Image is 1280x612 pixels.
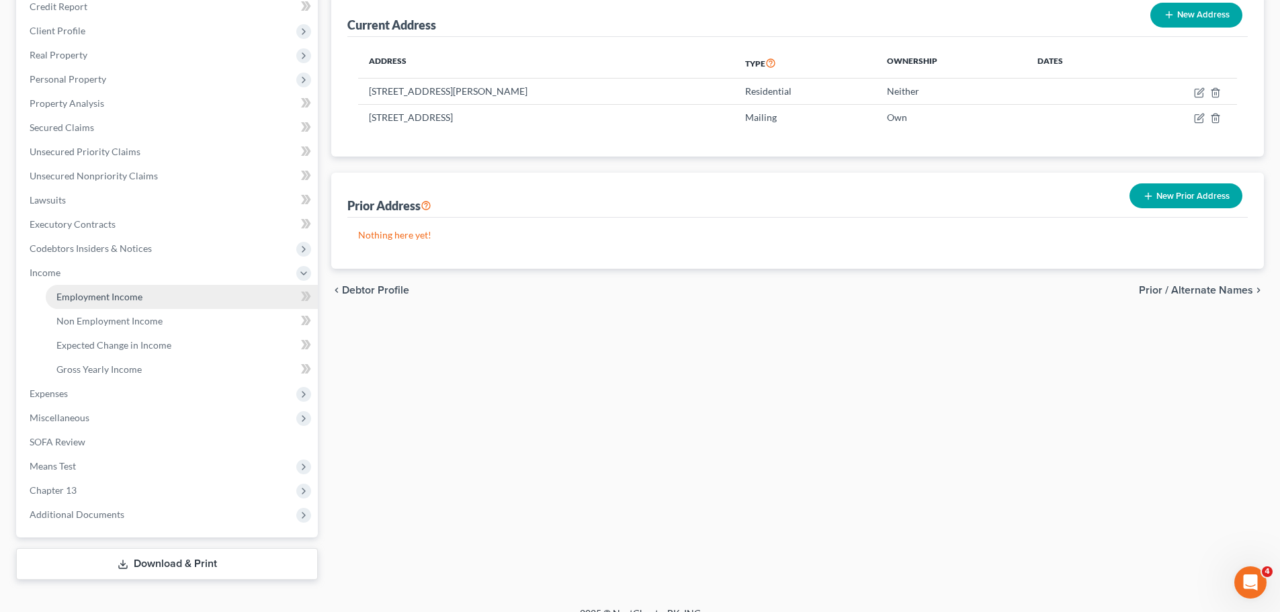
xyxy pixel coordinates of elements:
[876,79,1027,104] td: Neither
[358,48,734,79] th: Address
[30,267,60,278] span: Income
[1253,285,1264,296] i: chevron_right
[30,460,76,472] span: Means Test
[30,412,89,423] span: Miscellaneous
[1139,285,1253,296] span: Prior / Alternate Names
[734,104,876,130] td: Mailing
[56,315,163,326] span: Non Employment Income
[30,122,94,133] span: Secured Claims
[19,164,318,188] a: Unsecured Nonpriority Claims
[56,339,171,351] span: Expected Change in Income
[30,97,104,109] span: Property Analysis
[1262,566,1273,577] span: 4
[1139,285,1264,296] button: Prior / Alternate Names chevron_right
[1150,3,1242,28] button: New Address
[19,91,318,116] a: Property Analysis
[342,285,409,296] span: Debtor Profile
[358,104,734,130] td: [STREET_ADDRESS]
[331,285,409,296] button: chevron_left Debtor Profile
[1129,183,1242,208] button: New Prior Address
[46,309,318,333] a: Non Employment Income
[19,430,318,454] a: SOFA Review
[30,73,106,85] span: Personal Property
[358,228,1237,242] p: Nothing here yet!
[46,333,318,357] a: Expected Change in Income
[734,79,876,104] td: Residential
[30,509,124,520] span: Additional Documents
[30,25,85,36] span: Client Profile
[56,291,142,302] span: Employment Income
[30,49,87,60] span: Real Property
[734,48,876,79] th: Type
[30,243,152,254] span: Codebtors Insiders & Notices
[1027,48,1125,79] th: Dates
[30,388,68,399] span: Expenses
[19,188,318,212] a: Lawsuits
[30,218,116,230] span: Executory Contracts
[56,363,142,375] span: Gross Yearly Income
[46,357,318,382] a: Gross Yearly Income
[331,285,342,296] i: chevron_left
[16,548,318,580] a: Download & Print
[30,194,66,206] span: Lawsuits
[347,198,431,214] div: Prior Address
[46,285,318,309] a: Employment Income
[19,116,318,140] a: Secured Claims
[30,170,158,181] span: Unsecured Nonpriority Claims
[30,146,140,157] span: Unsecured Priority Claims
[1234,566,1267,599] iframe: Intercom live chat
[876,104,1027,130] td: Own
[19,212,318,236] a: Executory Contracts
[30,484,77,496] span: Chapter 13
[30,1,87,12] span: Credit Report
[358,79,734,104] td: [STREET_ADDRESS][PERSON_NAME]
[19,140,318,164] a: Unsecured Priority Claims
[30,436,85,447] span: SOFA Review
[347,17,436,33] div: Current Address
[876,48,1027,79] th: Ownership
